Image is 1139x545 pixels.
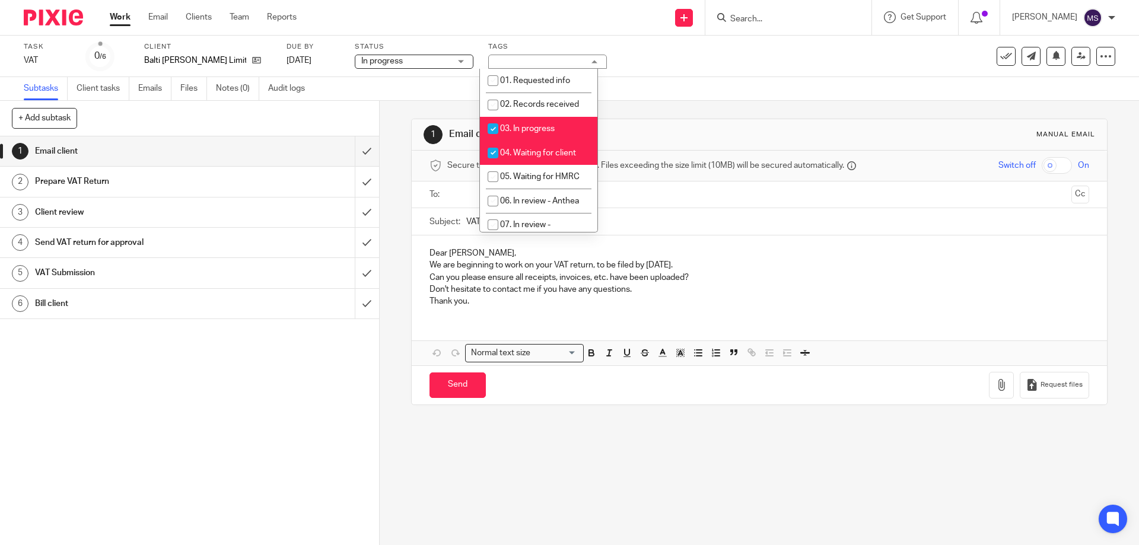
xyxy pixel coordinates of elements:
[94,49,106,63] div: 0
[1078,160,1089,171] span: On
[429,216,460,228] label: Subject:
[287,56,311,65] span: [DATE]
[24,77,68,100] a: Subtasks
[500,77,570,85] span: 01. Requested info
[230,11,249,23] a: Team
[429,272,1089,283] p: Can you please ensure all receipts, invoices, etc. have been uploaded?
[35,142,240,160] h1: Email client
[500,149,576,157] span: 04. Waiting for client
[447,160,844,171] span: Secure the attachments in this message. Files exceeding the size limit (10MB) will be secured aut...
[287,42,340,52] label: Due by
[180,77,207,100] a: Files
[35,234,240,251] h1: Send VAT return for approval
[24,42,71,52] label: Task
[355,42,473,52] label: Status
[1036,130,1095,139] div: Manual email
[35,295,240,313] h1: Bill client
[1083,8,1102,27] img: svg%3E
[449,128,785,141] h1: Email client
[12,204,28,221] div: 3
[1020,372,1089,399] button: Request files
[500,173,580,181] span: 05. Waiting for HMRC
[216,77,259,100] a: Notes (0)
[12,295,28,312] div: 6
[24,9,83,26] img: Pixie
[35,264,240,282] h1: VAT Submission
[534,347,577,359] input: Search for option
[267,11,297,23] a: Reports
[110,11,131,23] a: Work
[1012,11,1077,23] p: [PERSON_NAME]
[100,53,106,60] small: /6
[500,100,579,109] span: 02. Records received
[429,372,486,398] input: Send
[429,247,1089,259] p: Dear [PERSON_NAME],
[998,160,1036,171] span: Switch off
[429,259,1089,271] p: We are beginning to work on your VAT return, to be filed by [DATE].
[468,347,533,359] span: Normal text size
[729,14,836,25] input: Search
[500,125,555,133] span: 03. In progress
[144,42,272,52] label: Client
[24,55,71,66] div: VAT
[901,13,946,21] span: Get Support
[488,221,553,241] span: 07. In review - [PERSON_NAME]
[429,283,1089,295] p: Don't hesitate to contact me if you have any questions.
[361,57,403,65] span: In progress
[488,42,607,52] label: Tags
[429,295,1089,307] p: Thank you.
[268,77,314,100] a: Audit logs
[35,203,240,221] h1: Client review
[144,55,246,66] p: Balti [PERSON_NAME] Limited
[12,234,28,251] div: 4
[12,108,77,128] button: + Add subtask
[148,11,168,23] a: Email
[500,197,579,205] span: 06. In review - Anthea
[1071,186,1089,203] button: Cc
[12,265,28,282] div: 5
[35,173,240,190] h1: Prepare VAT Return
[77,77,129,100] a: Client tasks
[138,77,171,100] a: Emails
[429,189,443,200] label: To:
[1041,380,1083,390] span: Request files
[12,174,28,190] div: 2
[186,11,212,23] a: Clients
[465,344,584,362] div: Search for option
[424,125,443,144] div: 1
[12,143,28,160] div: 1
